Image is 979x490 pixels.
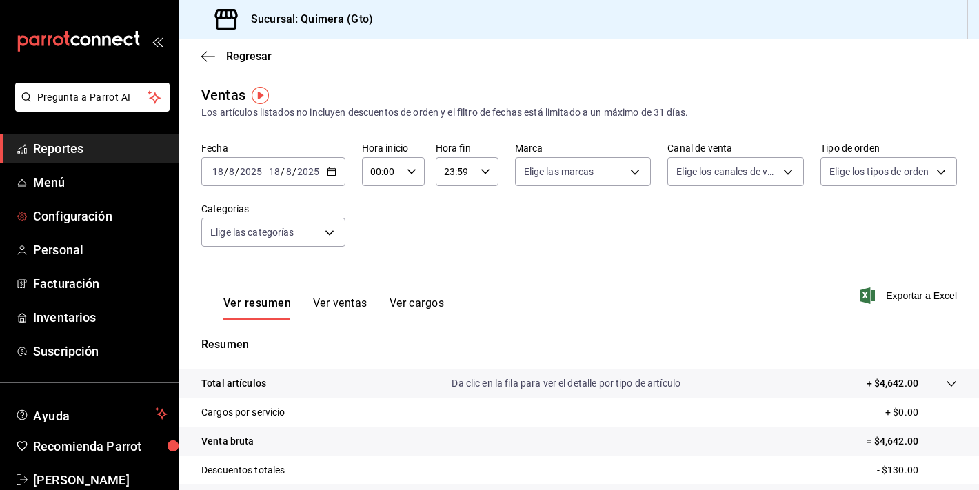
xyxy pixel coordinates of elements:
button: Ver cargos [390,296,445,320]
p: Cargos por servicio [201,405,285,420]
label: Categorías [201,204,345,214]
input: -- [268,166,281,177]
h3: Sucursal: Quimera (Gto) [240,11,373,28]
p: = $4,642.00 [867,434,957,449]
div: Los artículos listados no incluyen descuentos de orden y el filtro de fechas está limitado a un m... [201,105,957,120]
span: Elige los tipos de orden [829,165,929,178]
label: Fecha [201,143,345,153]
input: -- [285,166,292,177]
span: [PERSON_NAME] [33,471,168,489]
p: Da clic en la fila para ver el detalle por tipo de artículo [452,376,680,391]
label: Canal de venta [667,143,804,153]
button: Ver ventas [313,296,367,320]
span: Reportes [33,139,168,158]
span: Facturación [33,274,168,293]
button: Pregunta a Parrot AI [15,83,170,112]
span: / [292,166,296,177]
p: Descuentos totales [201,463,285,478]
span: Elige las categorías [210,225,294,239]
span: Ayuda [33,405,150,422]
span: Recomienda Parrot [33,437,168,456]
label: Marca [515,143,652,153]
p: Venta bruta [201,434,254,449]
span: / [281,166,285,177]
button: Ver resumen [223,296,291,320]
input: -- [212,166,224,177]
label: Hora inicio [362,143,425,153]
button: Regresar [201,50,272,63]
input: -- [228,166,235,177]
span: Pregunta a Parrot AI [37,90,148,105]
label: Tipo de orden [820,143,957,153]
button: Exportar a Excel [862,287,957,304]
div: Ventas [201,85,245,105]
p: Resumen [201,336,957,353]
span: / [224,166,228,177]
input: ---- [239,166,263,177]
p: - $130.00 [877,463,957,478]
div: navigation tabs [223,296,444,320]
span: Configuración [33,207,168,225]
span: Regresar [226,50,272,63]
span: Personal [33,241,168,259]
span: Inventarios [33,308,168,327]
span: - [264,166,267,177]
span: Suscripción [33,342,168,360]
button: open_drawer_menu [152,36,163,47]
span: / [235,166,239,177]
span: Elige los canales de venta [676,165,778,178]
a: Pregunta a Parrot AI [10,100,170,114]
label: Hora fin [436,143,498,153]
p: + $0.00 [885,405,957,420]
img: Tooltip marker [252,87,269,104]
p: Total artículos [201,376,266,391]
input: ---- [296,166,320,177]
span: Menú [33,173,168,192]
span: Elige las marcas [524,165,594,178]
p: + $4,642.00 [867,376,918,391]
